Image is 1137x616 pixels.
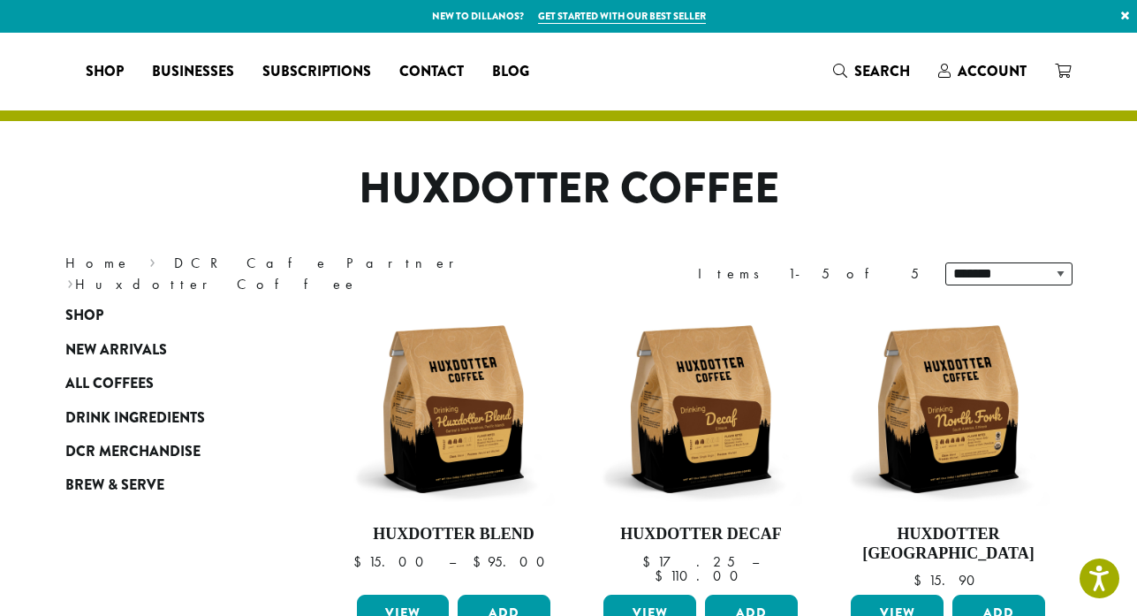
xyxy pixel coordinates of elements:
[449,552,456,571] span: –
[86,61,124,83] span: Shop
[352,308,555,511] img: Huxdotter-Coffee-Huxdotter-Blend-12oz-Web.jpg
[65,305,103,327] span: Shop
[65,299,277,332] a: Shop
[262,61,371,83] span: Subscriptions
[599,308,802,511] img: Huxdotter-Coffee-Decaf-12oz-Web.jpg
[65,441,201,463] span: DCR Merchandise
[65,400,277,434] a: Drink Ingredients
[538,9,706,24] a: Get started with our best seller
[599,525,802,544] h4: Huxdotter Decaf
[752,552,759,571] span: –
[72,57,138,86] a: Shop
[846,308,1050,511] img: Huxdotter-Coffee-North-Fork-12oz-Web.jpg
[655,567,747,585] bdi: 110.00
[846,525,1050,563] h4: Huxdotter [GEOGRAPHIC_DATA]
[52,164,1086,215] h1: Huxdotter Coffee
[174,254,466,272] a: DCR Cafe Partner
[492,61,529,83] span: Blog
[599,308,802,588] a: Huxdotter Decaf
[353,552,432,571] bdi: 15.00
[473,552,553,571] bdi: 95.00
[655,567,670,585] span: $
[65,468,277,502] a: Brew & Serve
[65,333,277,367] a: New Arrivals
[152,61,234,83] span: Businesses
[353,552,368,571] span: $
[642,552,657,571] span: $
[846,308,1050,588] a: Huxdotter [GEOGRAPHIC_DATA] $15.90
[352,525,556,544] h4: Huxdotter Blend
[854,61,910,81] span: Search
[65,254,131,272] a: Home
[65,367,277,400] a: All Coffees
[149,247,155,274] span: ›
[698,263,919,285] div: Items 1-5 of 5
[958,61,1027,81] span: Account
[65,475,164,497] span: Brew & Serve
[65,435,277,468] a: DCR Merchandise
[913,571,983,589] bdi: 15.90
[352,308,556,588] a: Huxdotter Blend
[819,57,924,86] a: Search
[642,552,735,571] bdi: 17.25
[399,61,464,83] span: Contact
[67,268,73,295] span: ›
[913,571,929,589] span: $
[65,407,205,430] span: Drink Ingredients
[65,339,167,361] span: New Arrivals
[65,253,542,295] nav: Breadcrumb
[473,552,488,571] span: $
[65,373,154,395] span: All Coffees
